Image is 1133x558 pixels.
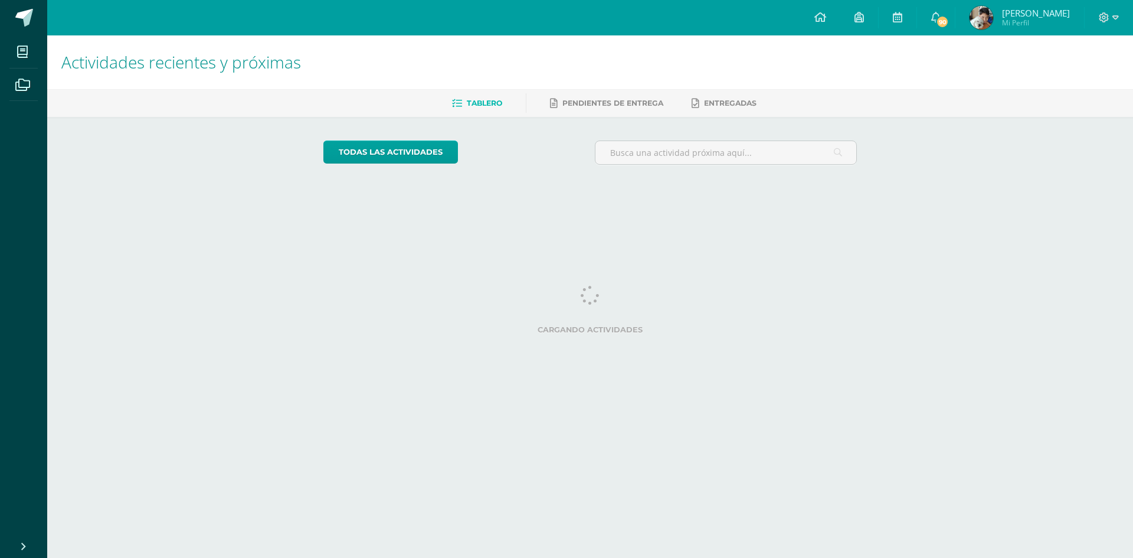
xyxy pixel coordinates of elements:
[1002,18,1070,28] span: Mi Perfil
[323,141,458,164] a: todas las Actividades
[467,99,502,107] span: Tablero
[452,94,502,113] a: Tablero
[595,141,857,164] input: Busca una actividad próxima aquí...
[550,94,663,113] a: Pendientes de entrega
[704,99,757,107] span: Entregadas
[1002,7,1070,19] span: [PERSON_NAME]
[323,325,857,334] label: Cargando actividades
[970,6,993,30] img: 5fbc70edd4f854303158f6e90d183d6b.png
[936,15,949,28] span: 90
[61,51,301,73] span: Actividades recientes y próximas
[562,99,663,107] span: Pendientes de entrega
[692,94,757,113] a: Entregadas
